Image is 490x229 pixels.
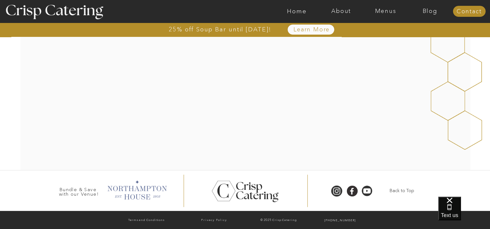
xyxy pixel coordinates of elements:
a: Contact [453,8,485,15]
a: Back to Top [382,188,423,194]
a: Privacy Policy [181,217,247,224]
a: Menus [363,8,408,15]
iframe: podium webchat widget bubble [438,197,490,229]
a: About [319,8,363,15]
a: Blog [408,8,452,15]
a: Learn More [279,27,345,33]
a: [PHONE_NUMBER] [311,217,370,224]
a: Terms and Conditions [114,217,179,224]
a: 25% off Soup Bar until [DATE]! [145,26,295,33]
a: Home [275,8,319,15]
h3: Bundle & Save with our Venue! [57,187,101,193]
